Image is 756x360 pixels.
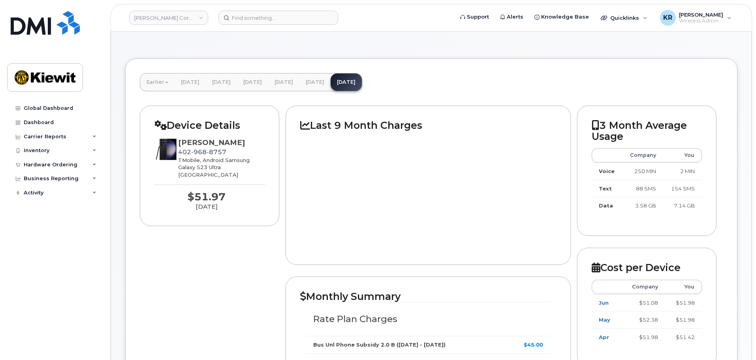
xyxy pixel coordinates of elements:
[592,262,702,273] h2: Cost per Device
[178,156,265,179] div: TMobile, Android Samsung Galaxy S23 Ultra [GEOGRAPHIC_DATA]
[620,311,665,328] td: $52.38
[592,120,702,142] h2: 3 Month Average Usage
[663,180,702,197] td: 154 SMS
[599,202,613,209] strong: Data
[524,341,543,348] strong: $45.00
[599,168,615,174] strong: Voice
[599,334,609,340] a: Apr
[268,74,299,91] a: [DATE]
[599,300,609,306] a: Jun
[154,138,178,161] img: image20231002-3703462-ulynm1.jpeg
[154,120,265,131] h2: Device Details
[663,162,702,180] td: 2 MIN
[620,294,665,311] td: $51.08
[620,280,665,294] th: Company
[300,291,556,302] h2: Monthly Summary
[154,202,258,211] div: [DATE]
[299,74,331,91] a: [DATE]
[313,341,446,348] strong: Bus Unl Phone Subsidy 2.0 B ([DATE] - [DATE])
[178,148,226,156] span: 402
[665,280,702,294] th: You
[154,191,258,203] div: $51.97
[663,148,702,162] th: You
[237,74,268,91] a: [DATE]
[207,148,226,156] span: 8757
[620,328,665,346] td: $51.98
[622,162,663,180] td: 250 MIN
[313,314,543,324] h3: Rate Plan Charges
[140,74,175,91] a: Earlier
[206,74,237,91] a: [DATE]
[300,120,556,131] h2: Last 9 Month Charges
[622,148,663,162] th: Company
[665,294,702,311] td: $51.98
[622,180,663,197] td: 88 SMS
[665,311,702,328] td: $51.98
[663,197,702,214] td: 7.14 GB
[331,74,362,91] a: [DATE]
[191,148,207,156] span: 968
[599,317,610,323] a: May
[175,74,206,91] a: [DATE]
[622,197,663,214] td: 3.58 GB
[599,185,612,192] strong: Text
[178,138,265,148] div: [PERSON_NAME]
[665,328,702,346] td: $51.42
